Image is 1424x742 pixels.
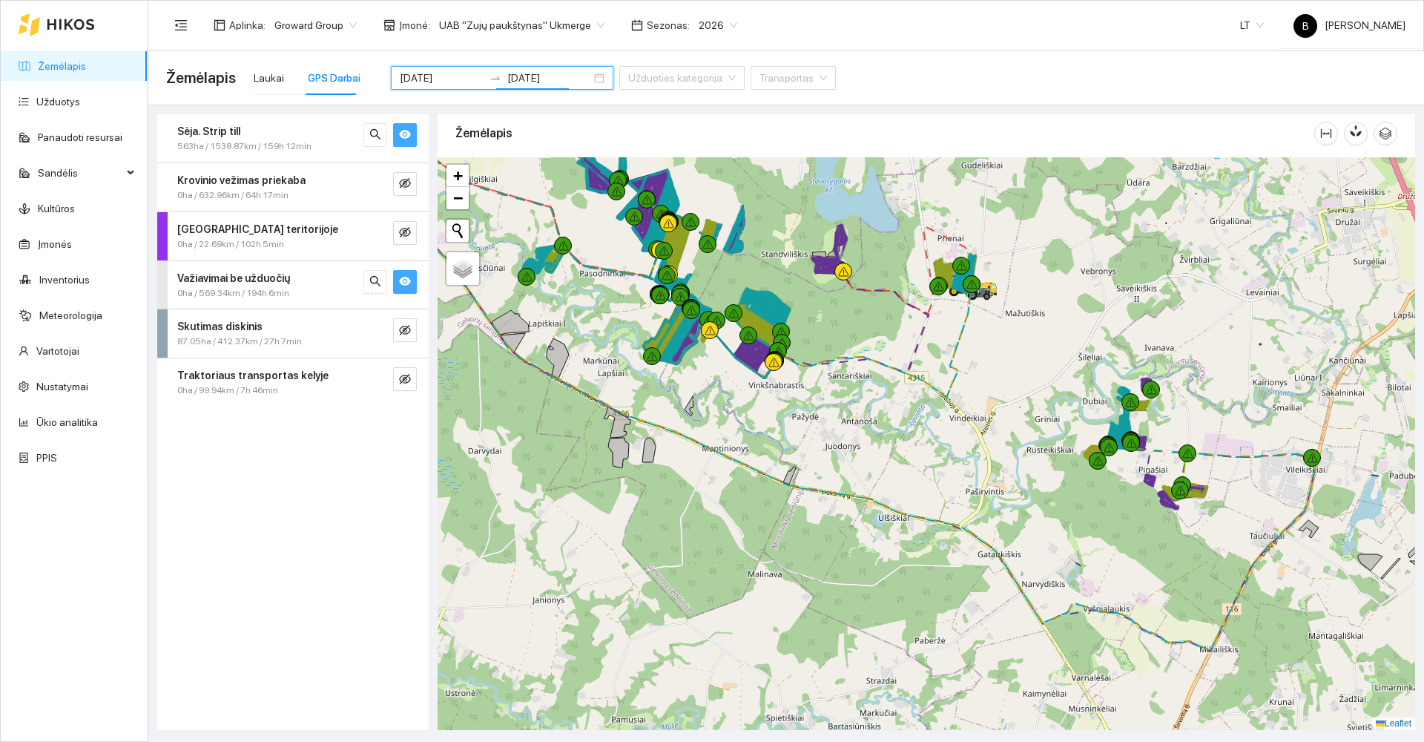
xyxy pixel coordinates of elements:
[399,128,411,142] span: eye
[36,345,79,357] a: Vartotojai
[393,367,417,391] button: eye-invisible
[399,324,411,338] span: eye-invisible
[157,261,429,309] div: Važiavimai be užduočių0ha / 569.34km / 194h 6minsearcheye
[38,203,75,214] a: Kultūros
[39,274,90,286] a: Inventorius
[38,158,122,188] span: Sandėlis
[1314,122,1338,145] button: column-width
[177,286,289,301] span: 0ha / 569.34km / 194h 6min
[38,238,72,250] a: Įmonės
[157,114,429,162] div: Sėja. Strip till563ha / 1538.87km / 159h 12minsearcheye
[177,125,240,137] strong: Sėja. Strip till
[177,237,284,252] span: 0ha / 22.69km / 102h 5min
[399,226,411,240] span: eye-invisible
[177,335,302,349] span: 87.05ha / 412.37km / 27h 7min
[177,384,278,398] span: 0ha / 99.94km / 7h 46min
[369,128,381,142] span: search
[363,123,387,147] button: search
[177,188,289,203] span: 0ha / 632.96km / 64h 17min
[274,14,357,36] span: Groward Group
[308,70,360,86] div: GPS Darbai
[446,187,469,209] a: Zoom out
[393,270,417,294] button: eye
[38,60,86,72] a: Žemėlapis
[399,275,411,289] span: eye
[699,14,737,36] span: 2026
[393,318,417,342] button: eye-invisible
[229,17,266,33] span: Aplinka :
[446,165,469,187] a: Zoom in
[393,221,417,245] button: eye-invisible
[36,416,98,428] a: Ūkio analitika
[157,309,429,358] div: Skutimas diskinis87.05ha / 412.37km / 27h 7mineye-invisible
[1240,14,1264,36] span: LT
[400,70,484,86] input: Pradžios data
[455,112,1314,154] div: Žemėlapis
[489,72,501,84] span: swap-right
[254,70,284,86] div: Laukai
[383,19,395,31] span: shop
[1293,19,1405,31] span: [PERSON_NAME]
[393,123,417,147] button: eye
[39,309,102,321] a: Meteorologija
[453,166,463,185] span: +
[166,10,196,40] button: menu-fold
[166,66,236,90] span: Žemėlapis
[177,370,329,381] strong: Traktoriaus transportas kelyje
[369,275,381,289] span: search
[177,223,338,235] strong: [GEOGRAPHIC_DATA] teritorijoje
[157,358,429,407] div: Traktoriaus transportas kelyje0ha / 99.94km / 7h 46mineye-invisible
[399,373,411,387] span: eye-invisible
[363,270,387,294] button: search
[393,172,417,196] button: eye-invisible
[36,381,88,393] a: Nustatymai
[38,131,122,143] a: Panaudoti resursai
[1302,14,1309,38] span: B
[177,272,290,284] strong: Važiavimai be užduočių
[446,252,479,285] a: Layers
[1315,128,1337,139] span: column-width
[1376,718,1411,729] a: Leaflet
[214,19,225,31] span: layout
[157,212,429,260] div: [GEOGRAPHIC_DATA] teritorijoje0ha / 22.69km / 102h 5mineye-invisible
[177,174,306,186] strong: Krovinio vežimas priekaba
[647,17,690,33] span: Sezonas :
[507,70,591,86] input: Pabaigos data
[453,188,463,207] span: −
[399,17,430,33] span: Įmonė :
[36,452,57,464] a: PPIS
[399,177,411,191] span: eye-invisible
[439,14,604,36] span: UAB "Zujų paukštynas" Ukmerge
[177,321,263,332] strong: Skutimas diskinis
[157,163,429,211] div: Krovinio vežimas priekaba0ha / 632.96km / 64h 17mineye-invisible
[177,139,311,154] span: 563ha / 1538.87km / 159h 12min
[174,19,188,32] span: menu-fold
[446,220,469,242] button: Initiate a new search
[489,72,501,84] span: to
[36,96,80,108] a: Užduotys
[631,19,643,31] span: calendar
